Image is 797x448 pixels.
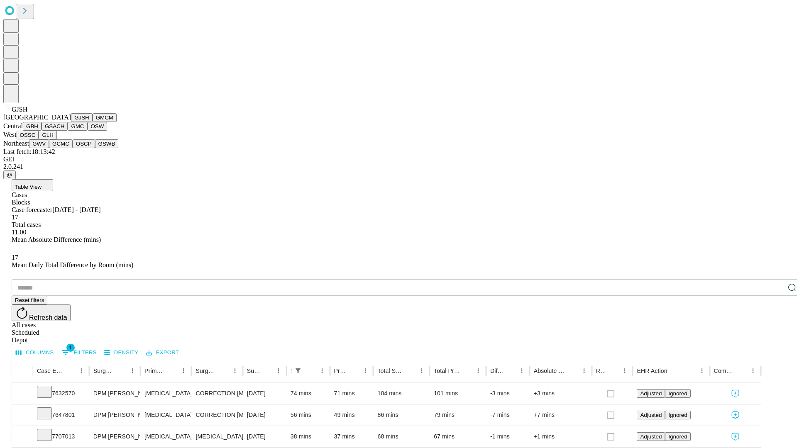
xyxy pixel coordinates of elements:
[247,404,282,426] div: [DATE]
[52,206,100,213] span: [DATE] - [DATE]
[93,404,136,426] div: DPM [PERSON_NAME] [PERSON_NAME]
[3,156,794,163] div: GEI
[668,365,680,377] button: Sort
[12,229,26,236] span: 11.00
[93,383,136,404] div: DPM [PERSON_NAME] [PERSON_NAME]
[472,365,484,377] button: Menu
[334,383,369,404] div: 71 mins
[16,387,29,401] button: Expand
[637,368,667,374] div: EHR Action
[76,365,87,377] button: Menu
[619,365,631,377] button: Menu
[665,411,690,419] button: Ignored
[3,170,16,179] button: @
[668,390,687,397] span: Ignored
[144,346,181,359] button: Export
[3,131,17,138] span: West
[334,426,369,447] div: 37 mins
[12,106,27,113] span: GJSH
[7,172,12,178] span: @
[434,404,482,426] div: 79 mins
[37,383,85,404] div: 7632570
[261,365,273,377] button: Sort
[59,346,99,359] button: Show filters
[3,148,55,155] span: Last fetch: 18:13:42
[196,404,238,426] div: CORRECTION [MEDICAL_DATA], RESECTION [MEDICAL_DATA] BASE
[144,368,165,374] div: Primary Service
[434,426,482,447] div: 67 mins
[68,122,87,131] button: GMC
[668,433,687,440] span: Ignored
[196,383,238,404] div: CORRECTION [MEDICAL_DATA], [MEDICAL_DATA] [MEDICAL_DATA]
[39,131,56,139] button: GLH
[12,236,101,243] span: Mean Absolute Difference (mins)
[316,365,328,377] button: Menu
[218,365,229,377] button: Sort
[490,383,526,404] div: -3 mins
[37,404,85,426] div: 7647801
[12,296,47,304] button: Reset filters
[490,426,526,447] div: -1 mins
[12,261,133,268] span: Mean Daily Total Difference by Room (mins)
[291,426,326,447] div: 38 mins
[144,404,187,426] div: [MEDICAL_DATA]
[16,430,29,444] button: Expand
[196,426,238,447] div: [MEDICAL_DATA] COMPLETE EXCISION 5TH [MEDICAL_DATA] HEAD
[578,365,590,377] button: Menu
[93,426,136,447] div: DPM [PERSON_NAME] [PERSON_NAME]
[534,368,566,374] div: Absolute Difference
[567,365,578,377] button: Sort
[71,113,93,122] button: GJSH
[696,365,708,377] button: Menu
[88,122,108,131] button: OSW
[334,404,369,426] div: 49 mins
[668,412,687,418] span: Ignored
[3,122,23,129] span: Central
[640,412,662,418] span: Adjusted
[12,304,71,321] button: Refresh data
[714,368,735,374] div: Comments
[229,365,241,377] button: Menu
[348,365,359,377] button: Sort
[247,383,282,404] div: [DATE]
[404,365,416,377] button: Sort
[247,368,260,374] div: Surgery Date
[12,214,18,221] span: 17
[377,368,403,374] div: Total Scheduled Duration
[637,389,665,398] button: Adjusted
[14,346,56,359] button: Select columns
[127,365,138,377] button: Menu
[434,383,482,404] div: 101 mins
[93,368,114,374] div: Surgeon Name
[416,365,428,377] button: Menu
[37,368,63,374] div: Case Epic Id
[15,184,42,190] span: Table View
[640,433,662,440] span: Adjusted
[490,368,504,374] div: Difference
[490,404,526,426] div: -7 mins
[596,368,607,374] div: Resolved in EHR
[73,139,95,148] button: OSCP
[291,404,326,426] div: 56 mins
[747,365,759,377] button: Menu
[247,426,282,447] div: [DATE]
[23,122,42,131] button: GBH
[334,368,347,374] div: Predicted In Room Duration
[178,365,189,377] button: Menu
[16,408,29,423] button: Expand
[377,426,425,447] div: 68 mins
[12,254,18,261] span: 17
[144,426,187,447] div: [MEDICAL_DATA]
[665,389,690,398] button: Ignored
[64,365,76,377] button: Sort
[292,365,304,377] button: Show filters
[102,346,141,359] button: Density
[637,432,665,441] button: Adjusted
[516,365,528,377] button: Menu
[534,383,588,404] div: +3 mins
[166,365,178,377] button: Sort
[637,411,665,419] button: Adjusted
[49,139,73,148] button: GCMC
[377,383,425,404] div: 104 mins
[273,365,284,377] button: Menu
